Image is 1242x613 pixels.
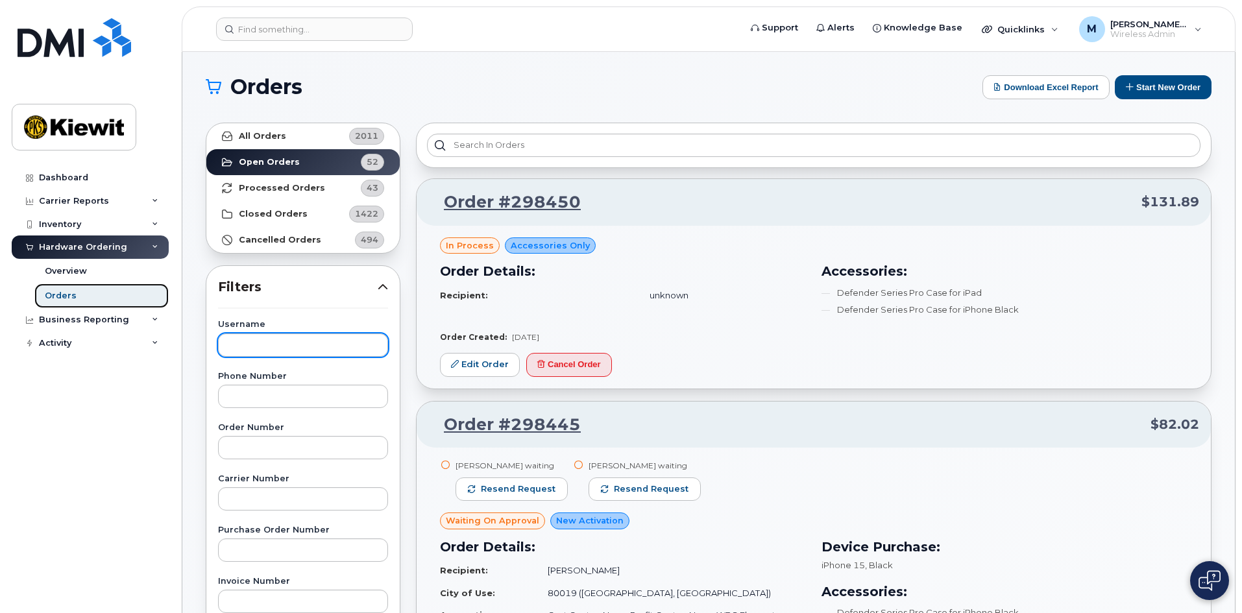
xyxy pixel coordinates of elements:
[536,582,806,605] td: 80019 ([GEOGRAPHIC_DATA], [GEOGRAPHIC_DATA])
[218,475,388,483] label: Carrier Number
[822,537,1187,557] h3: Device Purchase:
[218,424,388,432] label: Order Number
[512,332,539,342] span: [DATE]
[218,278,378,296] span: Filters
[440,537,806,557] h3: Order Details:
[239,209,308,219] strong: Closed Orders
[355,208,378,220] span: 1422
[440,353,520,377] a: Edit Order
[822,261,1187,281] h3: Accessories:
[982,75,1110,99] button: Download Excel Report
[440,588,495,598] strong: City of Use:
[239,183,325,193] strong: Processed Orders
[206,123,400,149] a: All Orders2011
[822,560,865,570] span: iPhone 15
[1115,75,1212,99] button: Start New Order
[355,130,378,142] span: 2011
[361,234,378,246] span: 494
[589,477,701,501] button: Resend request
[230,77,302,97] span: Orders
[1151,415,1199,434] span: $82.02
[446,514,539,527] span: Waiting On Approval
[589,460,701,471] div: [PERSON_NAME] waiting
[367,182,378,194] span: 43
[1199,570,1221,591] img: Open chat
[218,526,388,535] label: Purchase Order Number
[536,559,806,582] td: [PERSON_NAME]
[239,235,321,245] strong: Cancelled Orders
[440,290,488,300] strong: Recipient:
[239,157,300,167] strong: Open Orders
[614,483,688,495] span: Resend request
[440,565,488,575] strong: Recipient:
[481,483,555,495] span: Resend request
[218,320,388,329] label: Username
[865,560,893,570] span: , Black
[822,582,1187,601] h3: Accessories:
[556,514,624,527] span: New Activation
[822,304,1187,316] li: Defender Series Pro Case for iPhone Black
[239,131,286,141] strong: All Orders
[822,287,1187,299] li: Defender Series Pro Case for iPad
[511,239,590,252] span: Accessories Only
[446,239,494,252] span: in process
[218,372,388,381] label: Phone Number
[526,353,612,377] button: Cancel Order
[440,332,507,342] strong: Order Created:
[427,134,1200,157] input: Search in orders
[456,460,568,471] div: [PERSON_NAME] waiting
[206,227,400,253] a: Cancelled Orders494
[206,149,400,175] a: Open Orders52
[428,413,581,437] a: Order #298445
[428,191,581,214] a: Order #298450
[206,175,400,201] a: Processed Orders43
[440,261,806,281] h3: Order Details:
[456,477,568,501] button: Resend request
[638,284,806,307] td: unknown
[206,201,400,227] a: Closed Orders1422
[218,577,388,586] label: Invoice Number
[1141,193,1199,211] span: $131.89
[367,156,378,168] span: 52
